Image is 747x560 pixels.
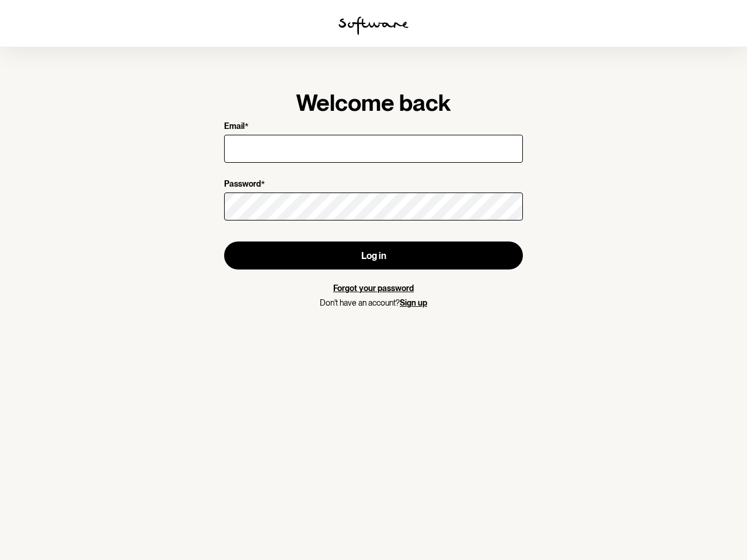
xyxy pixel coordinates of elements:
p: Email [224,121,245,132]
h1: Welcome back [224,89,523,117]
img: software logo [338,16,409,35]
p: Don't have an account? [224,298,523,308]
button: Log in [224,242,523,269]
p: Password [224,179,261,190]
a: Forgot your password [333,283,414,293]
a: Sign up [400,298,427,307]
